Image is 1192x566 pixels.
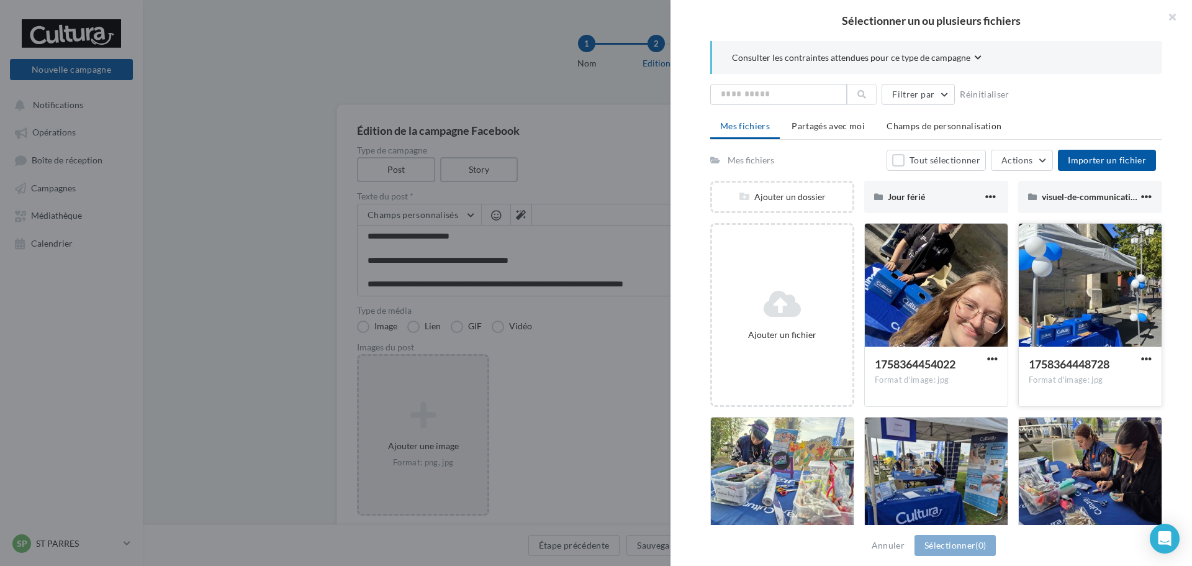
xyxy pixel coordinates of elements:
span: 1758364454022 [875,357,955,371]
div: Format d'image: jpg [875,375,998,386]
button: Sélectionner(0) [914,535,996,556]
button: Consulter les contraintes attendues pour ce type de campagne [732,51,982,66]
div: Format d'image: jpg [1029,375,1152,386]
span: 1758364448728 [1029,357,1109,371]
span: Partagés avec moi [792,121,865,131]
span: Actions [1001,155,1032,165]
button: Annuler [867,538,910,553]
button: Tout sélectionner [887,150,986,171]
span: visuel-de-communication [1042,191,1140,202]
button: Réinitialiser [955,87,1014,102]
span: Importer un fichier [1068,155,1146,165]
span: (0) [975,540,986,550]
span: Jour férié [888,191,925,202]
div: Ajouter un dossier [712,191,852,203]
span: Mes fichiers [720,121,770,131]
span: Consulter les contraintes attendues pour ce type de campagne [732,52,970,64]
div: Ajouter un fichier [717,329,847,341]
h2: Sélectionner un ou plusieurs fichiers [690,15,1172,26]
button: Actions [991,150,1053,171]
button: Filtrer par [882,84,955,105]
div: Open Intercom Messenger [1150,524,1180,554]
div: Mes fichiers [728,154,774,167]
span: Champs de personnalisation [887,121,1001,131]
button: Importer un fichier [1058,150,1156,171]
